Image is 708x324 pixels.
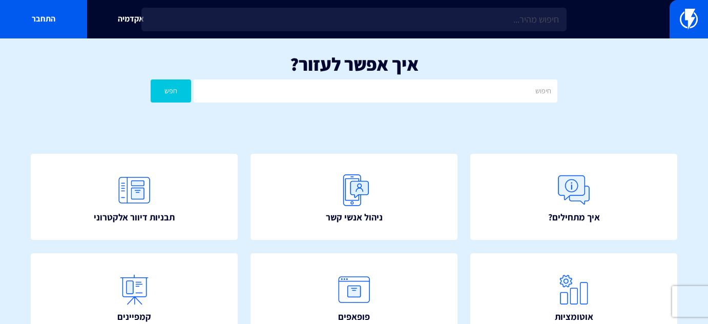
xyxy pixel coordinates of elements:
a: תבניות דיוור אלקטרוני [31,154,238,240]
input: חיפוש [194,79,557,103]
span: אוטומציות [555,310,593,323]
input: חיפוש מהיר... [141,8,566,31]
span: איך מתחילים? [548,211,600,224]
span: קמפיינים [117,310,151,323]
span: תבניות דיוור אלקטרוני [94,211,175,224]
button: חפש [151,79,191,103]
span: פופאפים [338,310,370,323]
a: ניהול אנשי קשר [251,154,457,240]
a: איך מתחילים? [470,154,677,240]
h1: איך אפשר לעזור? [15,54,693,74]
span: ניהול אנשי קשר [326,211,383,224]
